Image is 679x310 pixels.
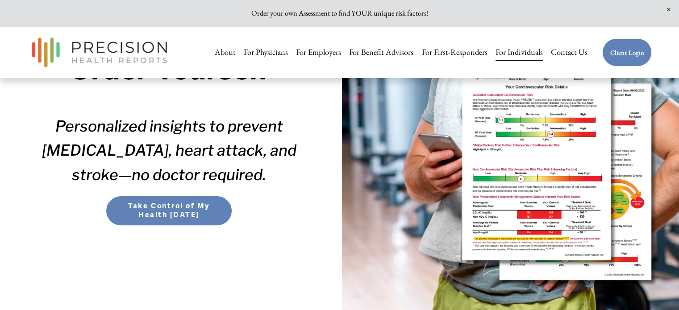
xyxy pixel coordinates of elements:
img: Precision Health Reports [27,33,172,71]
em: Personalized insights to prevent [MEDICAL_DATA], heart attack, and stroke—no doctor required. [42,117,300,184]
a: For First-Responders [421,43,487,61]
span: Take Control of My Health [DATE] [115,202,223,219]
a: For Employers [296,43,341,61]
a: For Individuals [496,43,543,61]
a: For Physicians [244,43,288,61]
a: Client Login [602,38,652,66]
a: Contact Us [551,43,587,61]
iframe: Chat Widget [634,267,679,310]
button: Take Control of My Health [DATE] [106,196,232,226]
a: For Benefit Advisors [349,43,413,61]
a: About [214,43,235,61]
